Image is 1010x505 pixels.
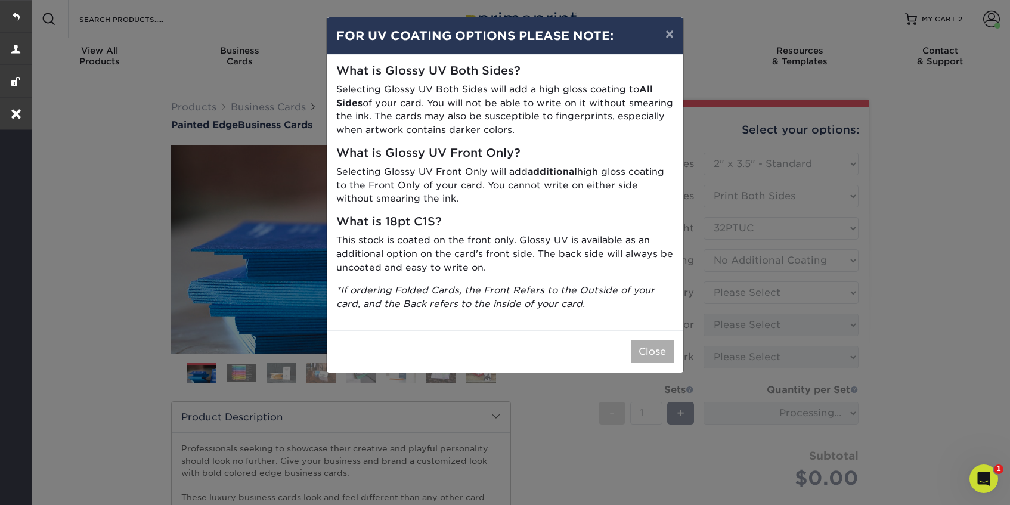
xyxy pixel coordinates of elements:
[969,464,998,493] iframe: Intercom live chat
[336,284,655,309] i: *If ordering Folded Cards, the Front Refers to the Outside of your card, and the Back refers to t...
[336,215,674,229] h5: What is 18pt C1S?
[631,340,674,363] button: Close
[336,83,653,109] strong: All Sides
[336,64,674,78] h5: What is Glossy UV Both Sides?
[336,165,674,206] p: Selecting Glossy UV Front Only will add high gloss coating to the Front Only of your card. You ca...
[336,83,674,137] p: Selecting Glossy UV Both Sides will add a high gloss coating to of your card. You will not be abl...
[336,147,674,160] h5: What is Glossy UV Front Only?
[656,17,683,51] button: ×
[994,464,1003,474] span: 1
[336,234,674,274] p: This stock is coated on the front only. Glossy UV is available as an additional option on the car...
[336,27,674,45] h4: FOR UV COATING OPTIONS PLEASE NOTE:
[528,166,577,177] strong: additional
